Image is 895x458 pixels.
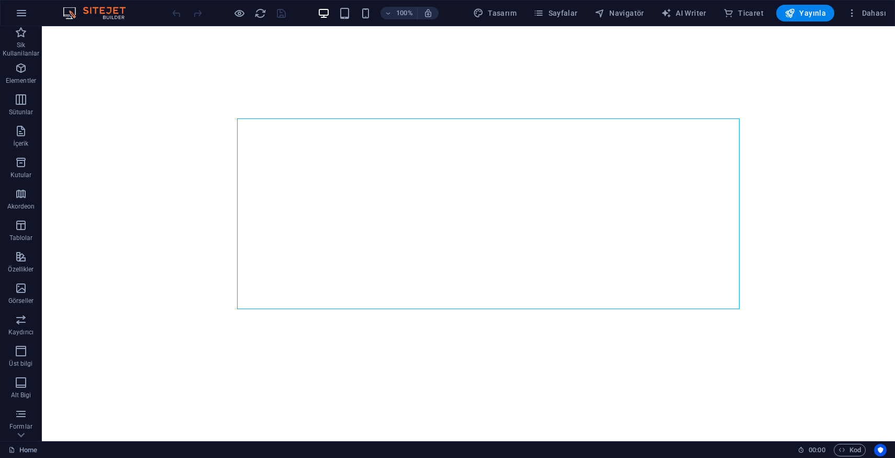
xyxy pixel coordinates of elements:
p: Tablolar [9,234,33,242]
span: 00 00 [809,444,825,456]
p: İçerik [13,139,28,148]
button: Usercentrics [874,444,887,456]
button: Navigatör [590,5,648,21]
p: Sütunlar [9,108,33,116]
p: Alt Bigi [11,391,31,399]
div: Tasarım (Ctrl+Alt+Y) [469,5,521,21]
a: Seçimi iptal etmek için tıkla. Sayfaları açmak için çift tıkla [8,444,37,456]
span: Yayınla [785,8,826,18]
span: Tasarım [473,8,517,18]
span: : [816,446,818,454]
button: Ön izleme modundan çıkıp düzenlemeye devam etmek için buraya tıklayın [233,7,245,19]
button: 100% [381,7,418,19]
p: Elementler [6,77,36,85]
h6: Oturum süresi [798,444,825,456]
span: Navigatör [595,8,644,18]
img: Editor Logo [60,7,139,19]
h6: 100% [396,7,413,19]
button: Ticaret [719,5,768,21]
p: Kutular [10,171,32,179]
p: Kaydırıcı [8,328,33,336]
i: Yeniden boyutlandırmada yakınlaştırma düzeyini seçilen cihaza uyacak şekilde otomatik olarak ayarla. [423,8,433,18]
button: Sayfalar [529,5,582,21]
p: Görseller [8,297,33,305]
button: Kod [834,444,866,456]
button: Tasarım [469,5,521,21]
p: Üst bilgi [9,359,32,368]
span: Kod [838,444,861,456]
button: Dahası [843,5,890,21]
i: Sayfayı yeniden yükleyin [254,7,266,19]
button: AI Writer [657,5,711,21]
span: Dahası [847,8,886,18]
span: Ticaret [723,8,764,18]
p: Akordeon [7,202,35,211]
span: Sayfalar [533,8,578,18]
span: AI Writer [661,8,707,18]
p: Özellikler [8,265,33,274]
button: reload [254,7,266,19]
p: Formlar [9,422,32,431]
button: Yayınla [776,5,834,21]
